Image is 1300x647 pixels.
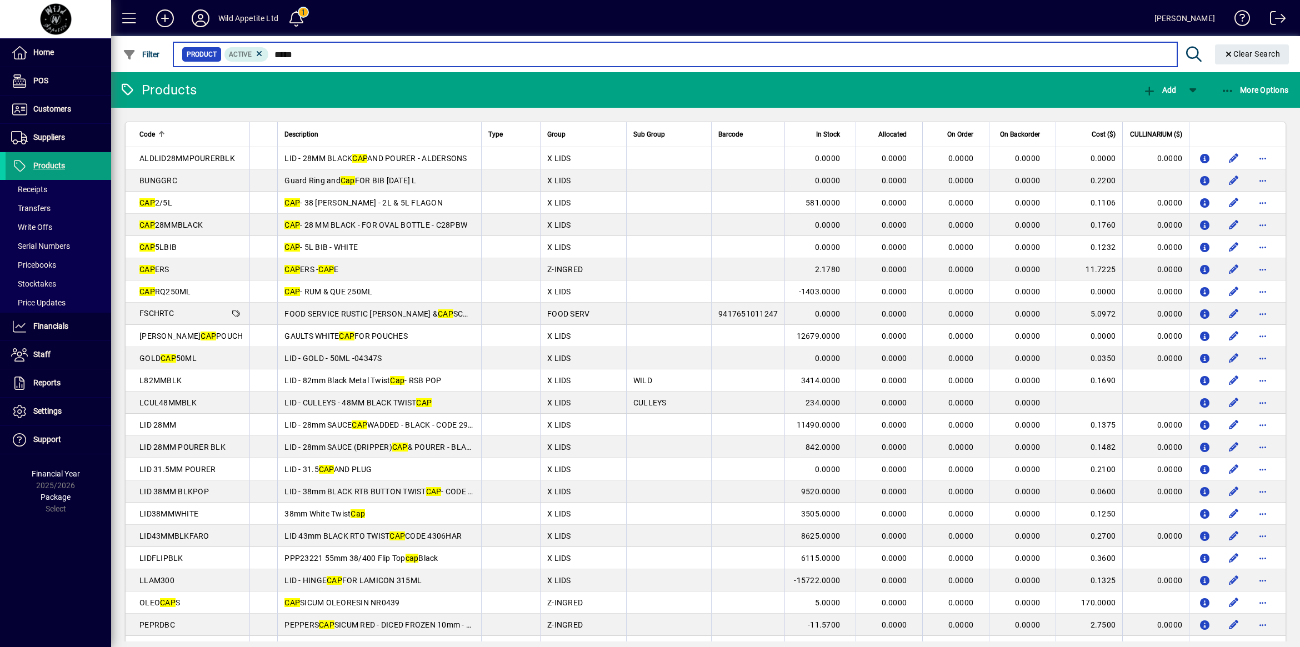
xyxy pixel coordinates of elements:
span: 0.0000 [948,287,974,296]
td: 0.0000 [1122,436,1189,458]
td: 0.2200 [1056,169,1122,192]
span: Write Offs [11,223,52,232]
span: 0.0000 [1015,420,1041,429]
a: Customers [6,96,111,123]
span: 0.0000 [948,487,974,496]
button: Clear [1215,44,1289,64]
a: Knowledge Base [1226,2,1251,38]
button: Edit [1225,483,1243,500]
button: Edit [1225,571,1243,589]
button: More options [1254,194,1272,212]
div: In Stock [792,128,850,141]
button: More options [1254,527,1272,545]
span: 0.0000 [1015,398,1041,407]
span: On Order [947,128,973,141]
span: LID 28MM POURER BLK [139,443,226,452]
div: Group [547,128,619,141]
span: 0.0000 [815,309,841,318]
span: 0.0000 [815,354,841,363]
span: 0.0000 [948,265,974,274]
span: Reports [33,378,61,387]
td: 0.1375 [1056,414,1122,436]
span: 0.0000 [882,220,907,229]
span: 0.0000 [948,509,974,518]
span: 0.0000 [948,465,974,474]
button: Filter [120,44,163,64]
button: Edit [1225,505,1243,523]
td: 0.0000 [1122,147,1189,169]
em: CAP [392,443,408,452]
span: Type [488,128,503,141]
span: 0.0000 [1015,309,1041,318]
button: More options [1254,460,1272,478]
td: 0.1760 [1056,214,1122,236]
div: Description [284,128,474,141]
span: LID38MMWHITE [139,509,198,518]
a: Home [6,39,111,67]
span: Guard Ring and FOR BIB [DATE] L [284,176,416,185]
button: Profile [183,8,218,28]
span: LID - GOLD - 50ML -04347S [284,354,382,363]
button: More Options [1218,80,1292,100]
td: 0.1482 [1056,436,1122,458]
span: 0.0000 [882,420,907,429]
td: 0.0000 [1122,280,1189,303]
span: In Stock [816,128,840,141]
span: FOOD SERV [547,309,589,318]
span: LID - 82mm Black Metal Twist - RSB POP [284,376,441,385]
button: Edit [1225,460,1243,478]
button: More options [1254,349,1272,367]
span: Receipts [11,185,47,194]
span: CULLINARIUM ($) [1130,128,1182,141]
span: X LIDS [547,487,571,496]
em: CAP [139,243,155,252]
span: X LIDS [547,376,571,385]
span: 9417651011247 [718,309,778,318]
span: Pricebooks [11,260,56,269]
span: Description [284,128,318,141]
a: Financials [6,313,111,340]
button: More options [1254,594,1272,611]
div: On Order [929,128,983,141]
td: 0.0000 [1056,280,1122,303]
button: Edit [1225,372,1243,389]
span: Active [229,51,252,58]
span: Products [33,161,65,170]
span: X LIDS [547,354,571,363]
span: 0.0000 [948,154,974,163]
span: 0.0000 [948,220,974,229]
span: More Options [1221,86,1289,94]
span: X LIDS [547,243,571,252]
span: 0.0000 [882,487,907,496]
span: Settings [33,407,62,415]
span: 0.0000 [948,376,974,385]
span: 0.0000 [1015,332,1041,340]
td: 0.2700 [1056,525,1122,547]
span: Add [1143,86,1176,94]
em: CAP [139,265,155,274]
span: ERS - E [284,265,338,274]
span: 0.0000 [948,420,974,429]
span: 0.0000 [1015,487,1041,496]
span: X LIDS [547,332,571,340]
span: FSCHRTC [139,309,174,318]
span: LID43MMBLKFARO [139,531,209,540]
button: More options [1254,283,1272,300]
button: More options [1254,327,1272,345]
a: Reports [6,369,111,397]
span: X LIDS [547,220,571,229]
td: 11.7225 [1056,258,1122,280]
span: 234.0000 [806,398,840,407]
span: Transfers [11,204,51,213]
div: [PERSON_NAME] [1154,9,1215,27]
a: Pricebooks [6,255,111,274]
span: RQ250ML [139,287,191,296]
td: 0.0000 [1056,147,1122,169]
td: 0.0000 [1122,325,1189,347]
span: 0.0000 [882,443,907,452]
td: 5.0972 [1056,303,1122,325]
em: Cap [351,509,365,518]
span: 38mm White Twist [284,509,365,518]
span: 0.0000 [882,154,907,163]
td: 0.0000 [1122,258,1189,280]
